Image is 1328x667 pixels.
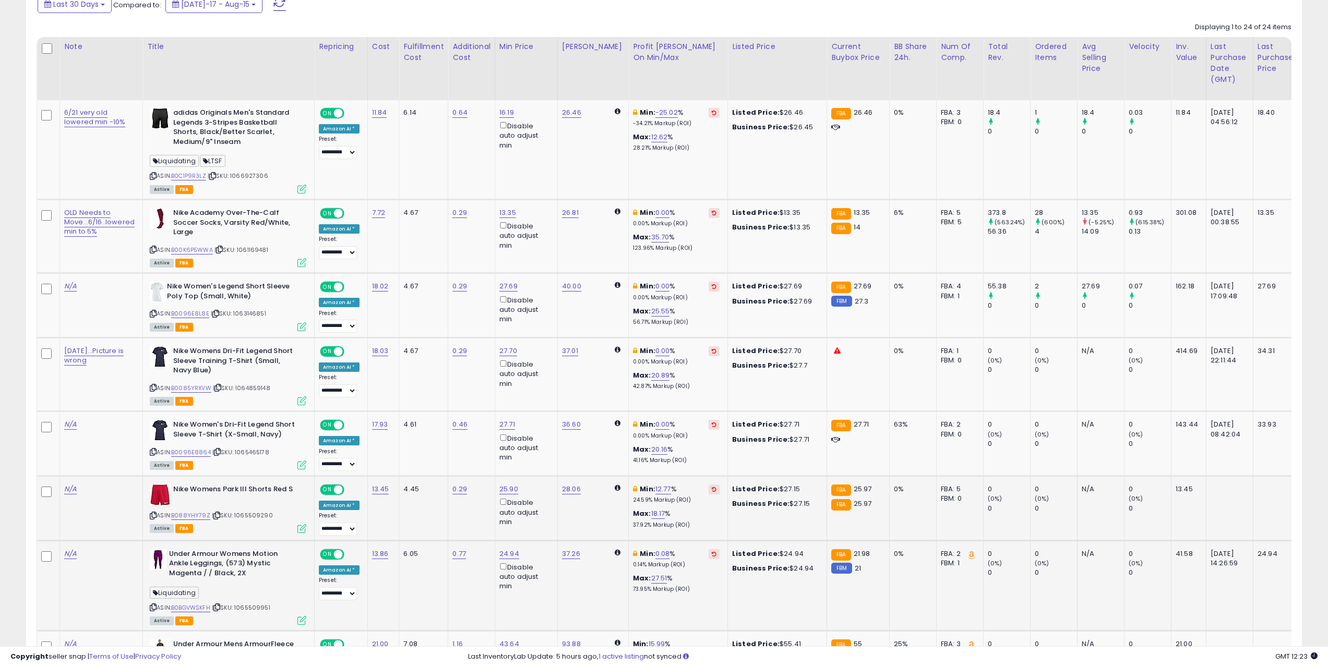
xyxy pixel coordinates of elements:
div: BB Share 24h. [894,41,932,63]
span: All listings currently available for purchase on Amazon [150,323,174,332]
div: Profit [PERSON_NAME] on Min/Max [633,41,723,63]
span: OFF [343,209,360,218]
span: OFF [343,347,360,356]
div: 162.18 [1176,282,1198,291]
b: Max: [633,306,651,316]
a: 25.90 [499,484,518,494]
div: Preset: [319,448,360,471]
p: 0.00% Markup (ROI) [633,220,720,227]
a: 0.46 [452,419,468,430]
a: 13.45 [372,484,389,494]
div: $27.7 [732,361,819,370]
a: 27.69 [499,281,518,292]
div: 0 [988,301,1030,310]
small: (0%) [988,356,1002,365]
b: Max: [633,370,651,380]
a: Terms of Use [89,651,134,661]
div: 4.45 [403,484,440,494]
a: 0.29 [452,346,467,356]
b: Business Price: [732,222,789,232]
small: (0%) [1035,356,1049,365]
div: Preset: [319,236,360,259]
span: LTSF [200,155,225,167]
div: FBA: 1 [941,346,975,356]
div: 0 [1129,346,1171,356]
div: 0 [988,127,1030,136]
div: 0.13 [1129,227,1171,236]
div: Avg Selling Price [1082,41,1120,74]
span: 27.71 [854,419,869,429]
div: Disable auto adjust min [499,120,549,150]
a: 0.29 [452,208,467,218]
div: 0 [1129,127,1171,136]
div: FBA: 2 [941,420,975,429]
a: 25.55 [651,306,670,317]
span: | SKU: 1063146851 [211,309,266,318]
a: B0BGVWSKFH [171,603,210,612]
a: 40.00 [562,281,581,292]
span: All listings currently available for purchase on Amazon [150,259,174,268]
span: ON [321,209,334,218]
small: FBA [831,223,851,234]
div: $27.71 [732,420,819,429]
span: ON [321,421,334,430]
div: Additional Cost [452,41,490,63]
div: ASIN: [150,208,306,266]
div: 27.69 [1082,282,1124,291]
a: 0.00 [655,419,670,430]
div: $27.69 [732,297,819,306]
b: Min: [640,208,655,217]
div: % [633,371,720,390]
b: Min: [640,107,655,117]
a: B0096E8864 [171,448,211,457]
a: 0.00 [655,208,670,218]
a: 0.08 [655,549,670,559]
div: 6.14 [403,108,440,117]
div: 0 [1129,439,1171,448]
div: 0 [1129,420,1171,429]
span: | SKU: 1064859148 [213,384,270,392]
div: Cost [372,41,395,52]
div: Displaying 1 to 24 of 24 items [1195,22,1291,32]
b: Nike Women's Dri-Fit Legend Short Sleeve T-Shirt (X-Small, Navy) [173,420,300,442]
div: 0 [988,365,1030,374]
div: FBM: 0 [941,117,975,127]
div: Preset: [319,374,360,397]
span: FBA [175,461,193,470]
div: 0 [1082,127,1124,136]
div: 0.07 [1129,282,1171,291]
a: 18.03 [372,346,389,356]
a: 18.02 [372,281,389,292]
div: Num of Comp. [941,41,979,63]
b: Min: [640,346,655,356]
b: Min: [640,419,655,429]
span: FBA [175,185,193,194]
span: | SKU: 1061169481 [214,246,268,254]
b: Nike Womens Park III Shorts Red S [173,484,300,497]
div: 56.36 [988,227,1030,236]
a: 20.16 [651,444,668,455]
div: $27.70 [732,346,819,356]
a: 36.60 [562,419,581,430]
small: (0%) [988,430,1002,439]
p: 0.00% Markup (ROI) [633,432,720,440]
p: 28.21% Markup (ROI) [633,144,720,152]
span: FBA [175,397,193,406]
small: (0%) [1129,356,1143,365]
div: 0% [894,346,928,356]
div: FBM: 1 [941,292,975,301]
div: ASIN: [150,484,306,532]
span: OFF [343,283,360,292]
span: ON [321,283,334,292]
p: 123.96% Markup (ROI) [633,245,720,252]
div: FBM: 5 [941,217,975,227]
span: 25.97 [854,484,872,494]
b: Listed Price: [732,484,780,494]
div: Amazon AI * [319,124,360,134]
div: Velocity [1129,41,1167,52]
a: OLD Needs to Move...6/16..lowered min to 5% [64,208,135,237]
div: Listed Price [732,41,822,52]
b: Listed Price: [732,107,780,117]
div: Min Price [499,41,553,52]
div: 34.31 [1258,346,1292,356]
